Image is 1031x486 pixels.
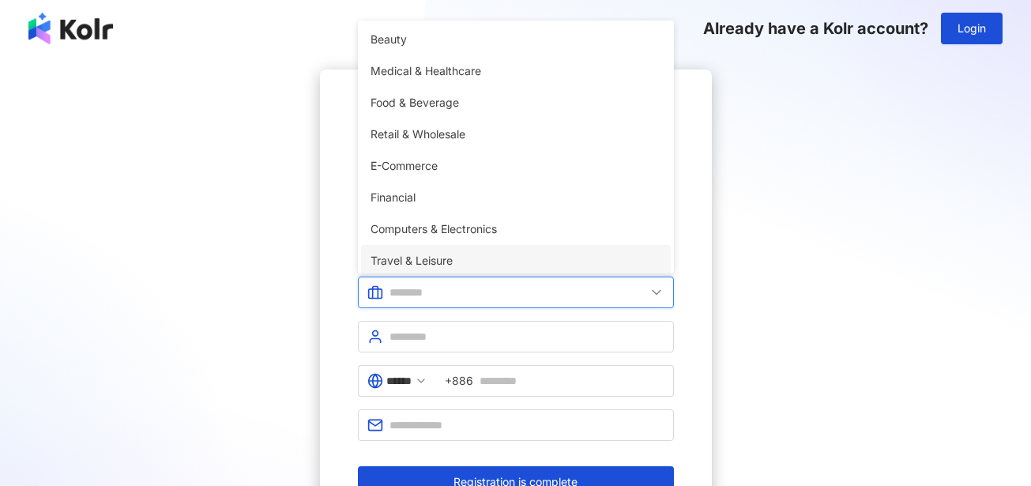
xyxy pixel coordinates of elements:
button: Login [941,13,1003,44]
span: Computers & Electronics [371,220,661,238]
span: E-Commerce [371,157,661,175]
span: Travel & Leisure [371,252,661,269]
span: Already have a Kolr account? [703,19,928,38]
span: Medical & Healthcare [371,62,661,80]
img: logo [28,13,113,44]
span: Financial [371,189,661,206]
span: Beauty [371,31,661,48]
span: Retail & Wholesale [371,126,661,143]
span: Food & Beverage [371,94,661,111]
span: Login [958,22,986,35]
span: +886 [445,372,473,390]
